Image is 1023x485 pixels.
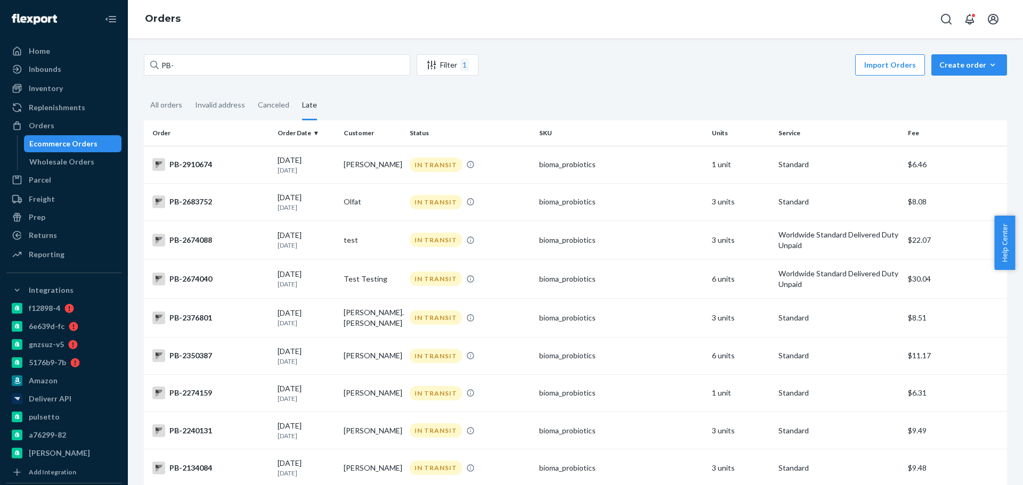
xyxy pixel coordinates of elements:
[24,135,122,152] a: Ecommerce Orders
[904,374,1007,412] td: $6.31
[29,448,90,458] div: [PERSON_NAME]
[6,445,121,462] a: [PERSON_NAME]
[29,375,58,386] div: Amazon
[24,153,122,170] a: Wholesale Orders
[339,374,405,412] td: [PERSON_NAME]
[29,83,63,94] div: Inventory
[278,357,335,366] p: [DATE]
[417,59,478,71] div: Filter
[278,431,335,440] p: [DATE]
[904,220,1007,259] td: $22.07
[152,462,269,474] div: PB-2134084
[278,280,335,289] p: [DATE]
[339,337,405,374] td: [PERSON_NAME]
[410,310,462,325] div: IN TRANSIT
[539,350,703,361] div: bioma_probiotics
[6,336,121,353] a: gnzsuz-v5
[29,120,54,131] div: Orders
[339,220,405,259] td: test
[539,274,703,284] div: bioma_probiotics
[778,350,899,361] p: Standard
[904,298,1007,337] td: $8.51
[6,282,121,299] button: Integrations
[904,412,1007,449] td: $9.49
[6,209,121,226] a: Prep
[904,146,1007,183] td: $6.46
[6,246,121,263] a: Reporting
[410,195,462,209] div: IN TRANSIT
[6,80,121,97] a: Inventory
[278,421,335,440] div: [DATE]
[145,13,181,24] a: Orders
[778,425,899,436] p: Standard
[708,120,774,146] th: Units
[539,463,703,473] div: bioma_probiotics
[150,91,182,119] div: All orders
[410,349,462,363] div: IN TRANSIT
[6,466,121,479] a: Add Integration
[152,273,269,285] div: PB-2674040
[410,158,462,172] div: IN TRANSIT
[152,234,269,246] div: PB-2674088
[708,337,774,374] td: 6 units
[29,285,74,295] div: Integrations
[708,374,774,412] td: 1 unit
[29,64,61,75] div: Inbounds
[278,346,335,366] div: [DATE]
[708,220,774,259] td: 3 units
[152,311,269,324] div: PB-2376801
[6,390,121,407] a: Deliverr API
[6,354,121,371] a: 5176b9-7b
[12,14,57,24] img: Flexport logo
[278,203,335,212] p: [DATE]
[855,54,925,76] button: Import Orders
[931,54,1007,76] button: Create order
[6,117,121,134] a: Orders
[29,46,50,56] div: Home
[539,425,703,436] div: bioma_probiotics
[6,318,121,335] a: 6e639d-fc
[29,303,60,314] div: f12898-4
[339,259,405,298] td: Test Testing
[278,269,335,289] div: [DATE]
[278,166,335,175] p: [DATE]
[344,128,401,137] div: Customer
[29,157,94,167] div: Wholesale Orders
[778,196,899,207] p: Standard
[535,120,708,146] th: SKU
[273,120,339,146] th: Order Date
[100,9,121,30] button: Close Navigation
[29,194,55,204] div: Freight
[278,468,335,478] p: [DATE]
[6,408,121,425] a: pulsetto
[410,272,462,286] div: IN TRANSIT
[29,138,98,149] div: Ecommerce Orders
[339,183,405,220] td: Olfat
[29,393,71,404] div: Deliverr API
[778,313,899,323] p: Standard
[278,241,335,250] p: [DATE]
[539,196,703,207] div: bioma_probiotics
[6,99,121,116] a: Replenishments
[339,146,405,183] td: [PERSON_NAME]
[29,467,76,476] div: Add Integration
[6,191,121,208] a: Freight
[904,259,1007,298] td: $30.04
[778,268,899,290] p: Worldwide Standard Delivered Duty Unpaid
[6,171,121,188] a: Parcel
[152,349,269,362] div: PB-2350387
[6,43,121,60] a: Home
[410,233,462,247] div: IN TRANSIT
[278,192,335,212] div: [DATE]
[539,388,703,398] div: bioma_probiotics
[6,372,121,389] a: Amazon
[29,430,66,440] div: a76299-82
[29,321,64,332] div: 6e639d-fc
[994,216,1015,270] button: Help Center
[708,259,774,298] td: 6 units
[904,337,1007,374] td: $11.17
[405,120,535,146] th: Status
[539,313,703,323] div: bioma_probiotics
[778,388,899,398] p: Standard
[136,4,189,35] ol: breadcrumbs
